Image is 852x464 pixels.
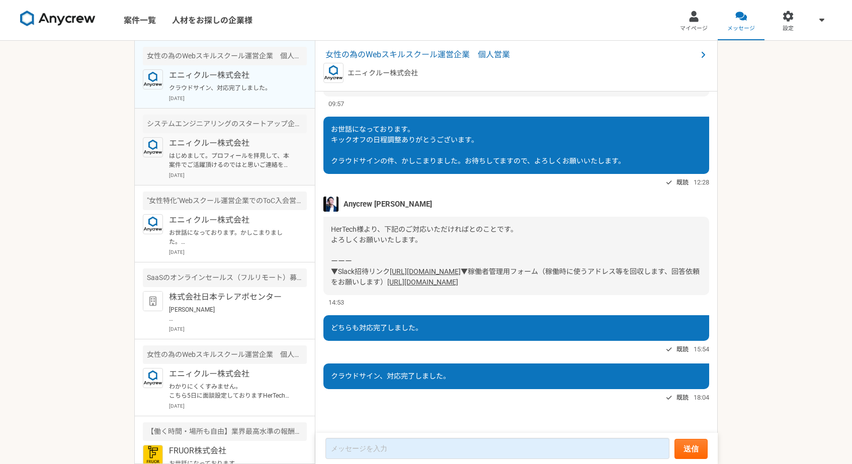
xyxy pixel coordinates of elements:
[694,344,709,354] span: 15:54
[143,192,307,210] div: "女性特化"Webスクール運営企業でのToC入会営業（フルリモート可）
[680,25,708,33] span: マイページ
[169,445,293,457] p: FRUOR株式会社
[143,214,163,234] img: logo_text_blue_01.png
[676,176,689,189] span: 既読
[143,368,163,388] img: logo_text_blue_01.png
[143,268,307,287] div: SaaSのオンラインセールス（フルリモート）募集
[676,392,689,404] span: 既読
[674,439,708,459] button: 送信
[328,99,344,109] span: 09:57
[169,228,293,246] p: お世話になっております。かしこまりました。 気になる案件等ございましたらお気軽にご連絡ください。 引き続きよろしくお願い致します。
[169,325,307,333] p: [DATE]
[331,324,422,332] span: どちらも対応完了しました。
[143,137,163,157] img: logo_text_blue_01.png
[169,83,293,92] p: クラウドサイン、対応完了しました。
[169,171,307,179] p: [DATE]
[390,267,461,275] a: [URL][DOMAIN_NAME]
[143,291,163,311] img: default_org_logo-42cde973f59100197ec2c8e796e4974ac8490bb5b08a0eb061ff975e4574aa76.png
[169,69,293,81] p: エニィクルー株式会社
[694,177,709,187] span: 12:28
[328,298,344,307] span: 14:53
[143,69,163,89] img: logo_text_blue_01.png
[331,372,450,380] span: クラウドサイン、対応完了しました。
[387,278,458,286] a: [URL][DOMAIN_NAME]
[783,25,794,33] span: 設定
[169,151,293,169] p: はじめまして。プロフィールを拝見して、本案件でご活躍頂けるのではと思いご連絡を差し上げました。 案件ページの内容をご確認頂き、もし条件など合致されるようでしたら是非詳細をご案内できればと思います...
[169,248,307,256] p: [DATE]
[344,199,432,210] span: Anycrew [PERSON_NAME]
[169,305,293,323] p: [PERSON_NAME] お世話になっております。 再度ご予約をいただきありがとうございます。 [DATE] 15:30 - 16:00にてご予約を確認いたしました。 メールアドレスへGoog...
[169,95,307,102] p: [DATE]
[143,115,307,133] div: システムエンジニアリングのスタートアップ企業 生成AIの新規事業のセールスを募集
[331,267,700,286] span: ▼稼働者管理用フォーム（稼働時に使うアドレス等を回収します、回答依頼をお願いします）
[169,137,293,149] p: エニィクルー株式会社
[727,25,755,33] span: メッセージ
[331,125,625,165] span: お世話になっております。 キックオフの日程調整ありがとうございます。 クラウドサインの件、かしこまりました。お待ちしてますので、よろしくお願いいたします。
[143,422,307,441] div: 【働く時間・場所も自由】業界最高水準の報酬率を誇るキャリアアドバイザーを募集！
[323,63,344,83] img: logo_text_blue_01.png
[20,11,96,27] img: 8DqYSo04kwAAAAASUVORK5CYII=
[143,47,307,65] div: 女性の為のWebスキルスクール運営企業 個人営業
[169,402,307,410] p: [DATE]
[325,49,697,61] span: 女性の為のWebスキルスクール運営企業 個人営業
[169,368,293,380] p: エニィクルー株式会社
[676,343,689,355] span: 既読
[694,393,709,402] span: 18:04
[169,291,293,303] p: 株式会社日本テレアポセンター
[348,68,418,78] p: エニィクルー株式会社
[331,225,518,275] span: HerTech様より、下記のご対応いただければとのことです。 よろしくお願いいたします。 ーーー ▼Slack招待リンク
[169,214,293,226] p: エニィクルー株式会社
[323,197,338,212] img: S__5267474.jpg
[143,345,307,364] div: 女性の為のWebスキルスクール運営企業 個人営業（フルリモート）
[169,382,293,400] p: わかりにくくすみません。 こちら5日に面談設定しておりますHerTech様となります。 ご確認よろしくお願いいたします。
